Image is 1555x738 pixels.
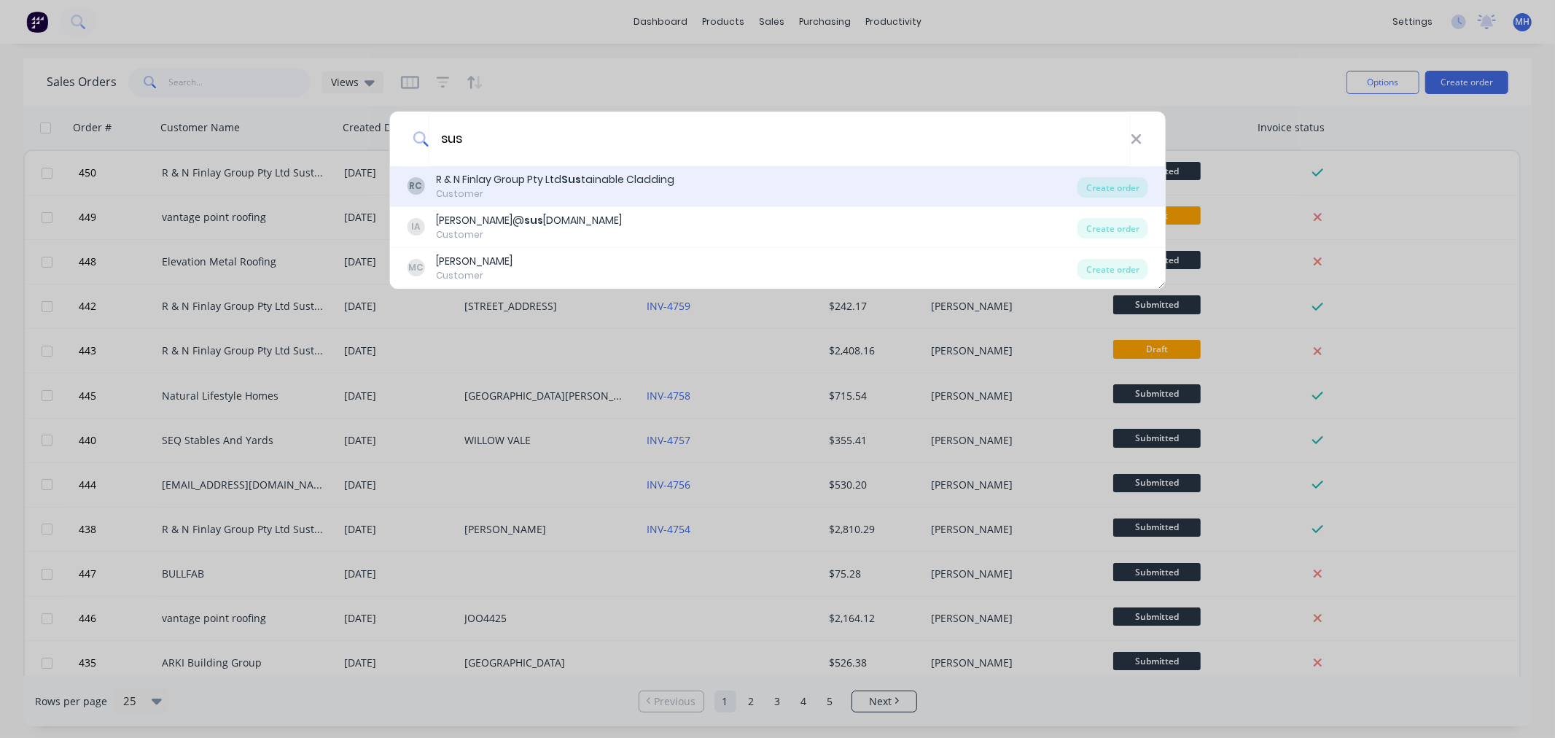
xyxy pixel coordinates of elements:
[436,269,513,282] div: Customer
[436,228,622,241] div: Customer
[436,187,674,201] div: Customer
[407,177,424,195] div: RC
[561,172,581,187] b: Sus
[436,172,674,187] div: R & N Finlay Group Pty Ltd tainable Cladding
[429,112,1131,166] input: Enter a customer name to create a new order...
[436,213,622,228] div: [PERSON_NAME]@ [DOMAIN_NAME]
[524,213,543,228] b: sus
[1077,259,1148,279] div: Create order
[407,259,424,276] div: MC
[436,254,513,269] div: [PERSON_NAME]
[407,218,424,236] div: IA
[1077,177,1148,198] div: Create order
[1077,218,1148,238] div: Create order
